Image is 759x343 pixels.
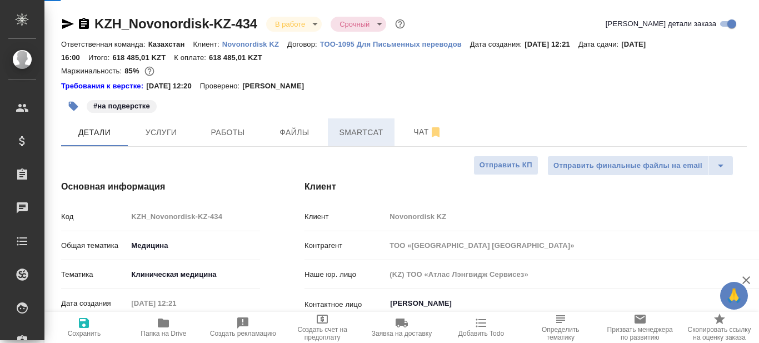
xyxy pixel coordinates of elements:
button: Создать счет на предоплату [283,312,362,343]
button: Отправить финальные файлы на email [547,156,708,176]
a: Требования к верстке: [61,81,146,92]
button: Скопировать ссылку на оценку заказа [680,312,759,343]
button: Призвать менеджера по развитию [600,312,680,343]
p: Клиент: [193,40,222,48]
input: Пустое поле [127,295,224,311]
span: Работы [201,126,254,140]
span: Сохранить [68,330,101,337]
p: Маржинальность: [61,67,124,75]
p: Казахстан [148,40,193,48]
button: Скопировать ссылку для ЯМессенджера [61,17,74,31]
button: 🙏 [720,282,748,310]
p: 618 485,01 KZT [209,53,271,62]
p: Дата создания: [470,40,525,48]
button: Добавить Todo [441,312,521,343]
span: Чат [401,125,455,139]
span: Отправить КП [480,159,532,172]
span: Папка на Drive [141,330,186,337]
button: Сохранить [44,312,124,343]
span: Призвать менеджера по развитию [607,326,673,341]
button: Доп статусы указывают на важность/срочность заказа [393,17,407,31]
span: Скопировать ссылку на оценку заказа [686,326,752,341]
p: Дата сдачи: [578,40,621,48]
span: [PERSON_NAME] детали заказа [606,18,716,29]
p: Novonordisk KZ [222,40,287,48]
span: на подверстке [86,101,158,110]
p: К оплате: [174,53,209,62]
h4: Клиент [304,180,747,193]
button: Срочный [336,19,373,29]
span: Добавить Todo [458,330,504,337]
p: ТОО-1095 Для Письменных переводов [320,40,470,48]
button: Определить тематику [521,312,600,343]
p: [DATE] 12:21 [525,40,578,48]
p: Проверено: [200,81,243,92]
p: Договор: [287,40,320,48]
div: В работе [331,17,386,32]
span: Создать счет на предоплату [289,326,356,341]
button: 6530.18 RUB; 3179.48 UAH; [142,64,157,78]
p: Тематика [61,269,127,280]
p: Контрагент [304,240,386,251]
p: #на подверстке [93,101,150,112]
p: Итого: [88,53,112,62]
p: Контактное лицо [304,299,386,310]
button: Отправить КП [473,156,538,175]
p: 618 485,01 KZT [112,53,174,62]
span: Услуги [134,126,188,140]
button: Создать рекламацию [203,312,283,343]
div: Клиническая медицина [127,265,260,284]
svg: Отписаться [429,126,442,139]
p: Наше юр. лицо [304,269,386,280]
span: Smartcat [334,126,388,140]
button: В работе [272,19,308,29]
input: Пустое поле [127,208,260,225]
p: [DATE] 12:20 [146,81,200,92]
a: KZH_Novonordisk-KZ-434 [94,16,257,31]
button: Скопировать ссылку [77,17,91,31]
span: Отправить финальные файлы на email [553,160,702,172]
p: Ответственная команда: [61,40,148,48]
h4: Основная информация [61,180,260,193]
span: Создать рекламацию [210,330,276,337]
p: Клиент [304,211,386,222]
p: Код [61,211,127,222]
button: Заявка на доставку [362,312,442,343]
a: Novonordisk KZ [222,39,287,48]
p: [PERSON_NAME] [242,81,312,92]
span: Детали [68,126,121,140]
span: 🙏 [725,284,743,307]
span: Файлы [268,126,321,140]
button: Добавить тэг [61,94,86,118]
p: Дата создания [61,298,127,309]
p: Общая тематика [61,240,127,251]
div: В работе [266,17,322,32]
span: Определить тематику [527,326,593,341]
a: ТОО-1095 Для Письменных переводов [320,39,470,48]
span: Заявка на доставку [372,330,432,337]
div: Медицина [127,236,260,255]
button: Папка на Drive [124,312,203,343]
p: 85% [124,67,142,75]
div: split button [547,156,733,176]
div: Нажми, чтобы открыть папку с инструкцией [61,81,146,92]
